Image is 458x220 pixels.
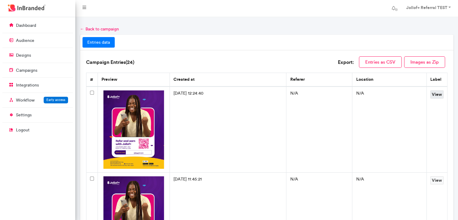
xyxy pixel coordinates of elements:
td: N/A [352,86,426,173]
button: Images as Zip [404,56,445,68]
h6: Export: [338,59,359,65]
a: View [430,176,444,184]
th: location [352,73,426,86]
td: [DATE] 12:24:40 [170,86,286,173]
th: created at [170,73,286,86]
th: label [426,73,447,86]
a: dashboard [2,20,73,31]
a: WorkflowEarly access [2,94,73,106]
img: 6aba63ab-05bf-4d6e-bb88-8de1916c280d.png [101,90,166,169]
p: audience [16,38,34,44]
a: audience [2,35,73,46]
h6: Campaign Entries( 24 ) [86,59,134,65]
p: dashboard [16,23,36,29]
p: campaigns [16,68,37,74]
a: View [430,90,444,99]
img: InBranded Logo [6,3,47,13]
td: N/A [286,86,352,173]
strong: Jollof+ Referral TEST [406,5,447,10]
span: Early access [46,98,65,102]
a: settings [2,109,73,121]
a: Jollof+ Referral TEST [400,2,456,14]
th: preview [98,73,170,86]
a: ← Back to campaign [80,27,119,32]
p: settings [16,112,32,118]
p: integrations [16,82,39,88]
p: logout [16,127,30,133]
p: designs [16,52,31,58]
button: Entries as CSV [359,56,402,68]
a: integrations [2,79,73,91]
th: referer [286,73,352,86]
a: designs [2,49,73,61]
a: campaigns [2,64,73,76]
a: entries data [83,37,115,48]
th: # [86,73,98,86]
p: Workflow [16,97,35,103]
